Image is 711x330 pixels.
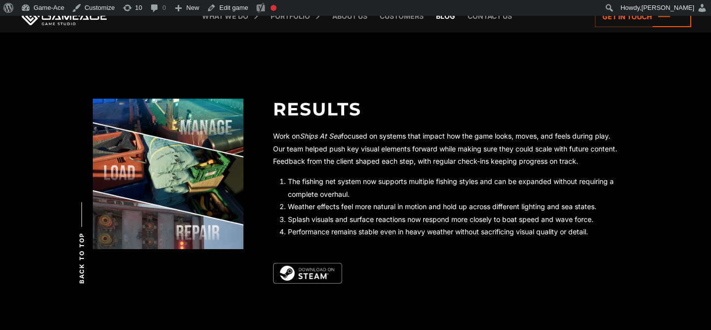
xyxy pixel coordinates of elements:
li: Weather effects feel more natural in motion and hold up across different lighting and sea states. [288,200,619,213]
img: Steam [273,263,342,284]
li: Performance remains stable even in heavy weather without sacrificing visual quality or detail. [288,225,619,238]
em: Ships At Sea [300,132,341,140]
li: Splash visuals and surface reactions now respond more closely to boat speed and wave force. [288,213,619,226]
div: Focus keyphrase not set [271,5,276,11]
span: Back to top [78,232,86,284]
li: The fishing net system now supports multiple fishing styles and can be expanded without requiring... [288,175,619,200]
img: Ships at sea results [93,99,243,249]
a: Get in touch [595,6,691,27]
h2: RESULTS [273,99,619,120]
p: Work on focused on systems that impact how the game looks, moves, and feels during play. Our team... [273,130,619,168]
span: [PERSON_NAME] [641,4,694,11]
